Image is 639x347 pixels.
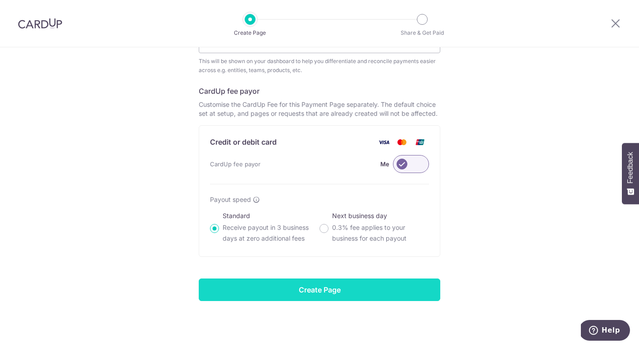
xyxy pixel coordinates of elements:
img: CardUp [18,18,62,29]
h5: CardUp fee payor [199,86,440,96]
input: Create Page [199,279,440,301]
span: Feedback [626,152,634,183]
p: Customise the CardUp Fee for this Payment Page separately. The default choice set at setup, and p... [199,100,440,118]
button: Feedback - Show survey [622,143,639,204]
span: This will be shown on your dashboard to help you differentiate and reconcile payments easier acro... [199,57,440,75]
p: Create Page [217,28,283,37]
label: Me [380,159,389,169]
p: 0.3% fee applies to your business for each payout [332,222,429,244]
div: Payout speed [210,195,429,204]
iframe: Opens a widget where you can find more information [581,320,630,342]
img: Visa [375,137,393,148]
p: Share & Get Paid [389,28,456,37]
p: Standard [223,211,319,220]
p: Credit or debit card [210,137,277,148]
p: Next business day [332,211,429,220]
p: Receive payout in 3 business days at zero additional fees [223,222,319,244]
span: CardUp fee payor [210,159,260,169]
img: Union Pay [411,137,429,148]
img: Mastercard [393,137,411,148]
